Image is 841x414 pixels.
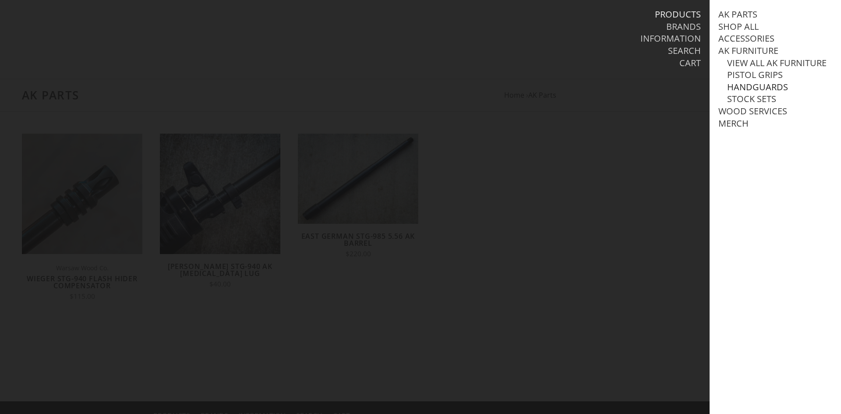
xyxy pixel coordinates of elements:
a: Products [655,9,701,20]
a: Search [668,45,701,57]
a: Merch [718,118,749,129]
a: Cart [679,57,701,69]
a: Accessories [718,33,774,44]
a: Shop All [718,21,759,32]
a: Brands [666,21,701,32]
a: Wood Services [718,106,787,117]
a: AK Parts [718,9,757,20]
a: Pistol Grips [727,69,783,81]
a: View all AK Furniture [727,57,827,69]
a: AK Furniture [718,45,778,57]
a: Stock Sets [727,93,776,105]
a: Handguards [727,81,788,93]
a: Information [640,33,701,44]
